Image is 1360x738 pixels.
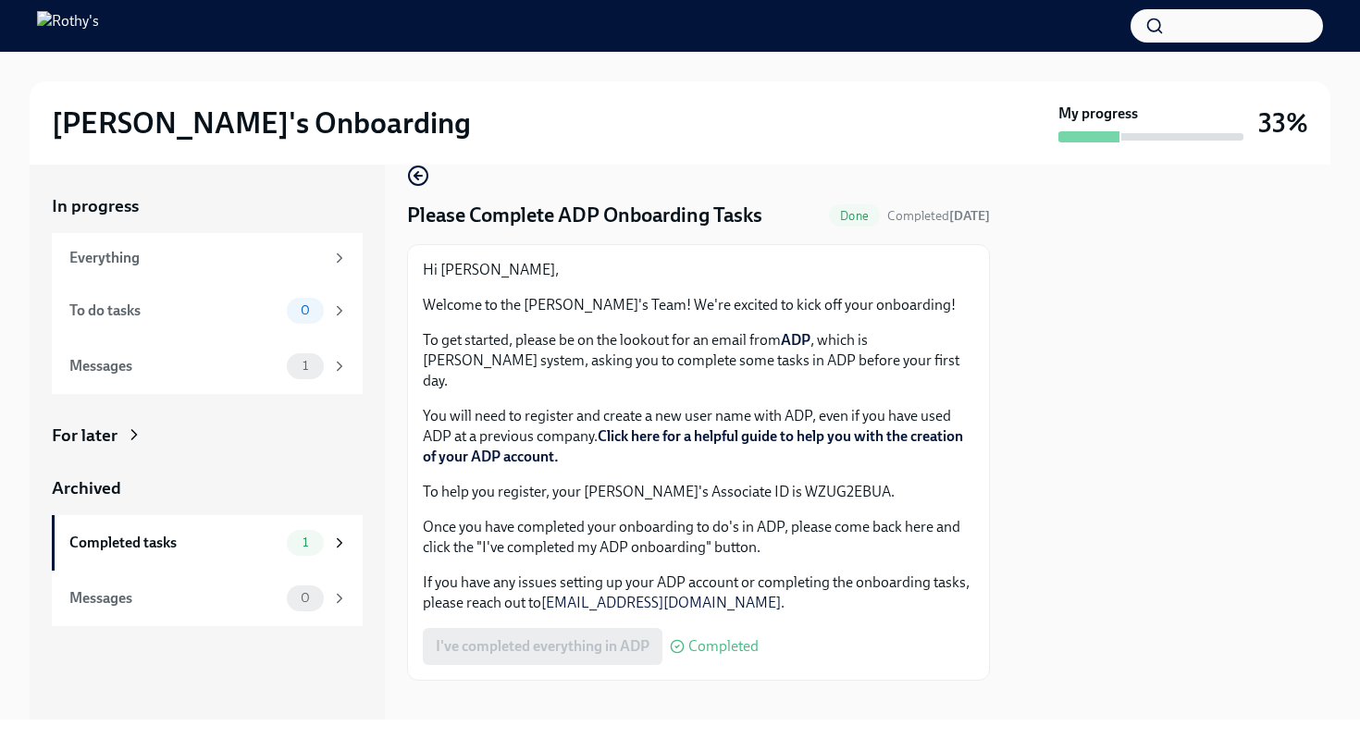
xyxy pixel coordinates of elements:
span: October 6th, 2025 19:54 [887,207,990,225]
span: 0 [290,303,321,317]
span: 1 [291,535,319,549]
a: Completed tasks1 [52,515,363,571]
span: 0 [290,591,321,605]
a: In progress [52,194,363,218]
div: Messages [69,356,279,376]
div: Everything [69,248,324,268]
a: Messages1 [52,338,363,394]
div: Messages [69,588,279,609]
a: Messages0 [52,571,363,626]
p: You will need to register and create a new user name with ADP, even if you have used ADP at a pre... [423,406,974,467]
p: If you have any issues setting up your ADP account or completing the onboarding tasks, please rea... [423,572,974,613]
span: Done [829,209,880,223]
span: Completed [887,208,990,224]
strong: [DATE] [949,208,990,224]
div: For later [52,424,117,448]
div: Completed tasks [69,533,279,553]
a: ADP [781,331,810,349]
strong: My progress [1058,104,1138,124]
p: Welcome to the [PERSON_NAME]'s Team! We're excited to kick off your onboarding! [423,295,974,315]
a: To do tasks0 [52,283,363,338]
h3: 33% [1258,106,1308,140]
img: Rothy's [37,11,99,41]
a: For later [52,424,363,448]
a: [EMAIL_ADDRESS][DOMAIN_NAME] [541,594,781,611]
p: Hi [PERSON_NAME], [423,260,974,280]
h4: Please Complete ADP Onboarding Tasks [407,202,762,229]
a: Click here for a helpful guide to help you with the creation of your ADP account. [423,427,963,465]
p: To get started, please be on the lookout for an email from , which is [PERSON_NAME] system, askin... [423,330,974,391]
h2: [PERSON_NAME]'s Onboarding [52,105,471,141]
span: Completed [688,639,759,654]
span: 1 [291,359,319,373]
div: To do tasks [69,301,279,321]
a: Everything [52,233,363,283]
p: Once you have completed your onboarding to do's in ADP, please come back here and click the "I've... [423,517,974,558]
p: To help you register, your [PERSON_NAME]'s Associate ID is WZUG2EBUA. [423,482,974,502]
a: Archived [52,476,363,500]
